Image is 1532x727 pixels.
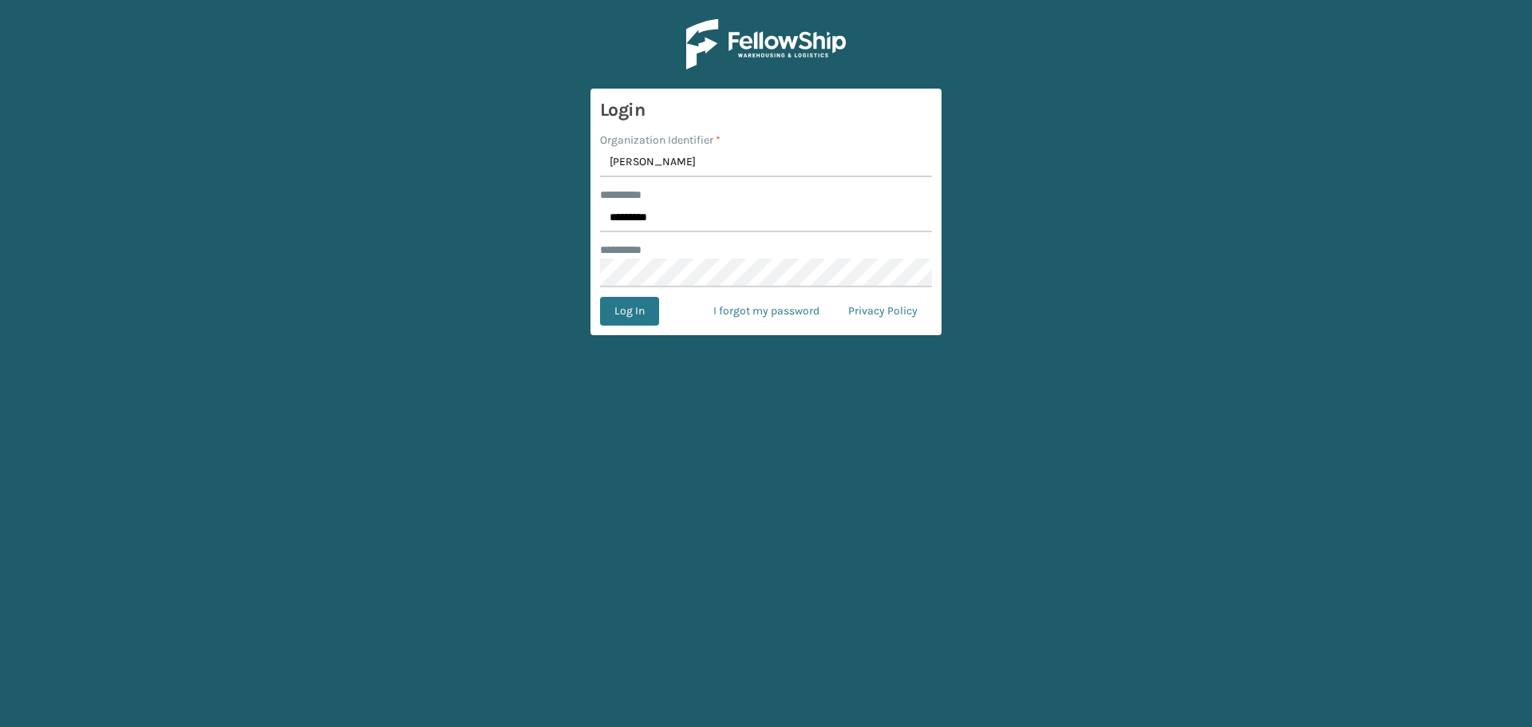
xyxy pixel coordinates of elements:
a: Privacy Policy [834,297,932,326]
img: Logo [686,19,846,69]
button: Log In [600,297,659,326]
h3: Login [600,98,932,122]
label: Organization Identifier [600,132,721,148]
a: I forgot my password [699,297,834,326]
